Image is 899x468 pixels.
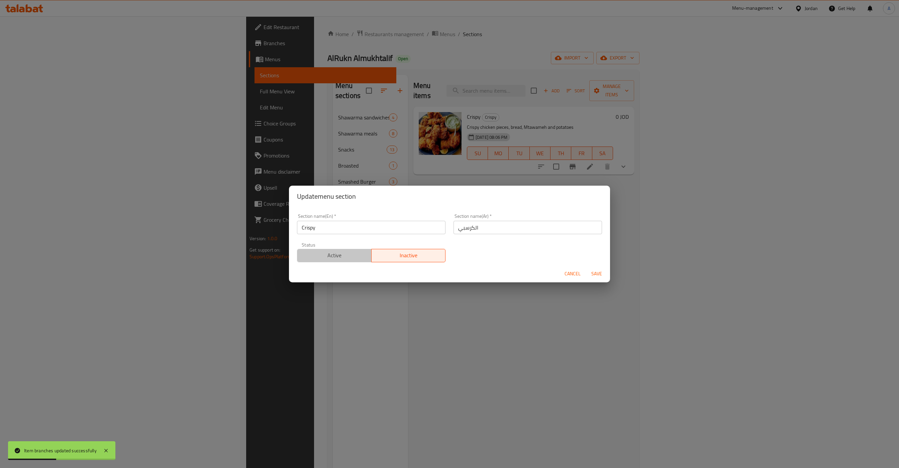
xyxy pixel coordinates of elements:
[300,251,369,260] span: Active
[589,270,605,278] span: Save
[297,221,445,234] input: Please enter section name(en)
[24,447,97,454] div: Item branches updated successfully
[374,251,443,260] span: Inactive
[565,270,581,278] span: Cancel
[297,191,602,202] h2: Update menu section
[586,268,607,280] button: Save
[562,268,583,280] button: Cancel
[371,249,446,262] button: Inactive
[454,221,602,234] input: Please enter section name(ar)
[297,249,372,262] button: Active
